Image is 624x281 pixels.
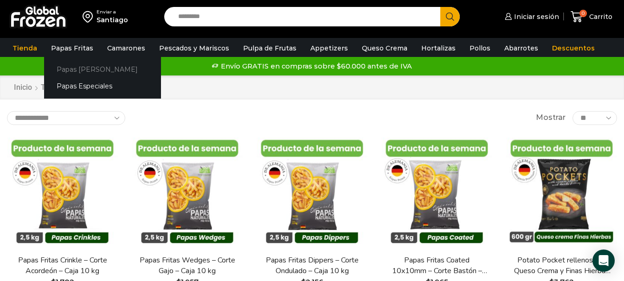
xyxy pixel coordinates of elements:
[96,9,128,15] div: Enviar a
[417,39,460,57] a: Hortalizas
[440,7,460,26] button: Search button
[387,255,487,276] a: Papas Fritas Coated 10x10mm – Corte Bastón – Caja 10 kg
[500,39,543,57] a: Abarrotes
[96,15,128,25] div: Santiago
[44,61,161,78] a: Papas [PERSON_NAME]
[13,255,112,276] a: Papas Fritas Crinkle – Corte Acordeón – Caja 10 kg
[502,7,559,26] a: Iniciar sesión
[306,39,353,57] a: Appetizers
[103,39,150,57] a: Camarones
[46,39,98,57] a: Papas Fritas
[13,82,161,93] nav: Breadcrumb
[7,111,125,125] select: Pedido de la tienda
[568,6,615,28] a: 0 Carrito
[40,82,64,93] a: Tienda
[587,12,612,21] span: Carrito
[8,39,42,57] a: Tienda
[44,78,161,95] a: Papas Especiales
[512,255,611,276] a: Potato Pocket rellenos con Queso Crema y Finas Hierbas – Caja 8.4 kg
[592,250,615,272] div: Open Intercom Messenger
[579,10,587,17] span: 0
[154,39,234,57] a: Pescados y Mariscos
[512,12,559,21] span: Iniciar sesión
[536,112,566,123] span: Mostrar
[547,39,599,57] a: Descuentos
[262,255,362,276] a: Papas Fritas Dippers – Corte Ondulado – Caja 10 kg
[238,39,301,57] a: Pulpa de Frutas
[137,255,237,276] a: Papas Fritas Wedges – Corte Gajo – Caja 10 kg
[13,82,32,93] a: Inicio
[83,9,96,25] img: address-field-icon.svg
[357,39,412,57] a: Queso Crema
[465,39,495,57] a: Pollos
